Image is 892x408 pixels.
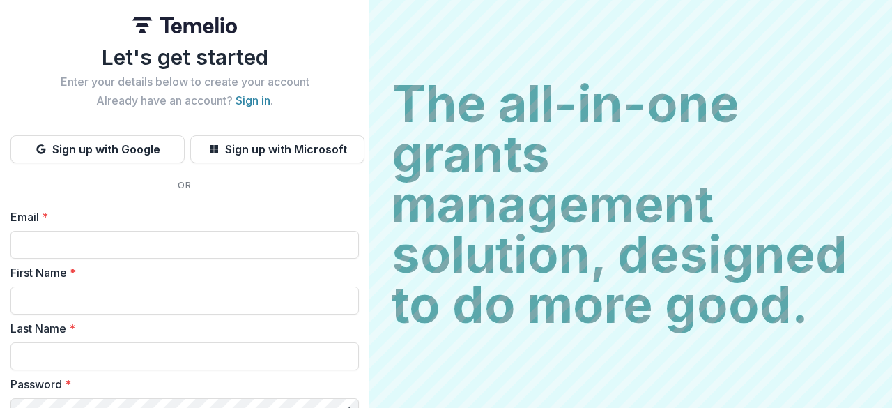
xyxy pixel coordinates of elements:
[10,320,351,337] label: Last Name
[10,376,351,393] label: Password
[10,45,359,70] h1: Let's get started
[10,264,351,281] label: First Name
[10,94,359,107] h2: Already have an account? .
[10,209,351,225] label: Email
[190,135,364,163] button: Sign up with Microsoft
[236,93,270,107] a: Sign in
[10,135,185,163] button: Sign up with Google
[10,75,359,89] h2: Enter your details below to create your account
[132,17,237,33] img: Temelio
